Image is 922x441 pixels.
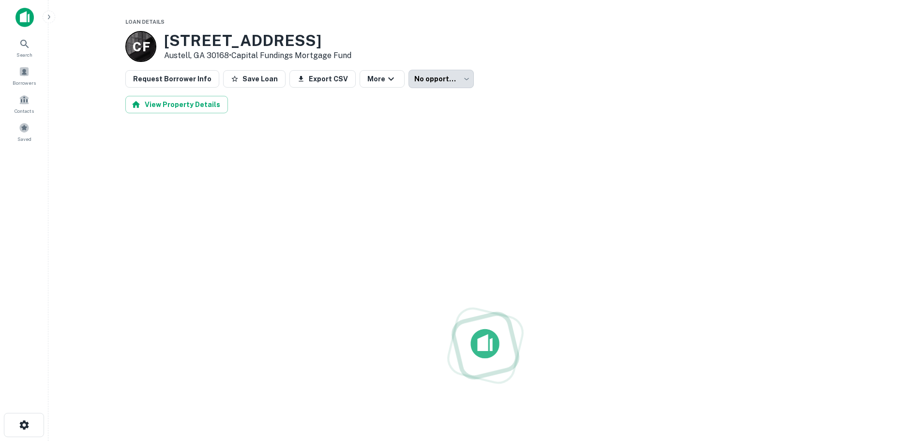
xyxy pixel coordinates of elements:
div: No opportunity [408,70,474,88]
span: Saved [17,135,31,143]
p: Austell, GA 30168 • [164,50,351,61]
span: Loan Details [125,19,165,25]
a: Borrowers [3,62,45,89]
a: Saved [3,119,45,145]
a: C F [125,31,156,62]
iframe: Chat Widget [874,364,922,410]
button: Save Loan [223,70,286,88]
h3: [STREET_ADDRESS] [164,31,351,50]
button: Request Borrower Info [125,70,219,88]
a: Capital Fundings Mortgage Fund [231,51,351,60]
button: Export CSV [289,70,356,88]
span: Contacts [15,107,34,115]
img: capitalize-icon.png [15,8,34,27]
a: Search [3,34,45,61]
a: Contacts [3,91,45,117]
span: Borrowers [13,79,36,87]
span: Search [16,51,32,59]
button: More [360,70,405,88]
p: C F [133,37,149,56]
button: View Property Details [125,96,228,113]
